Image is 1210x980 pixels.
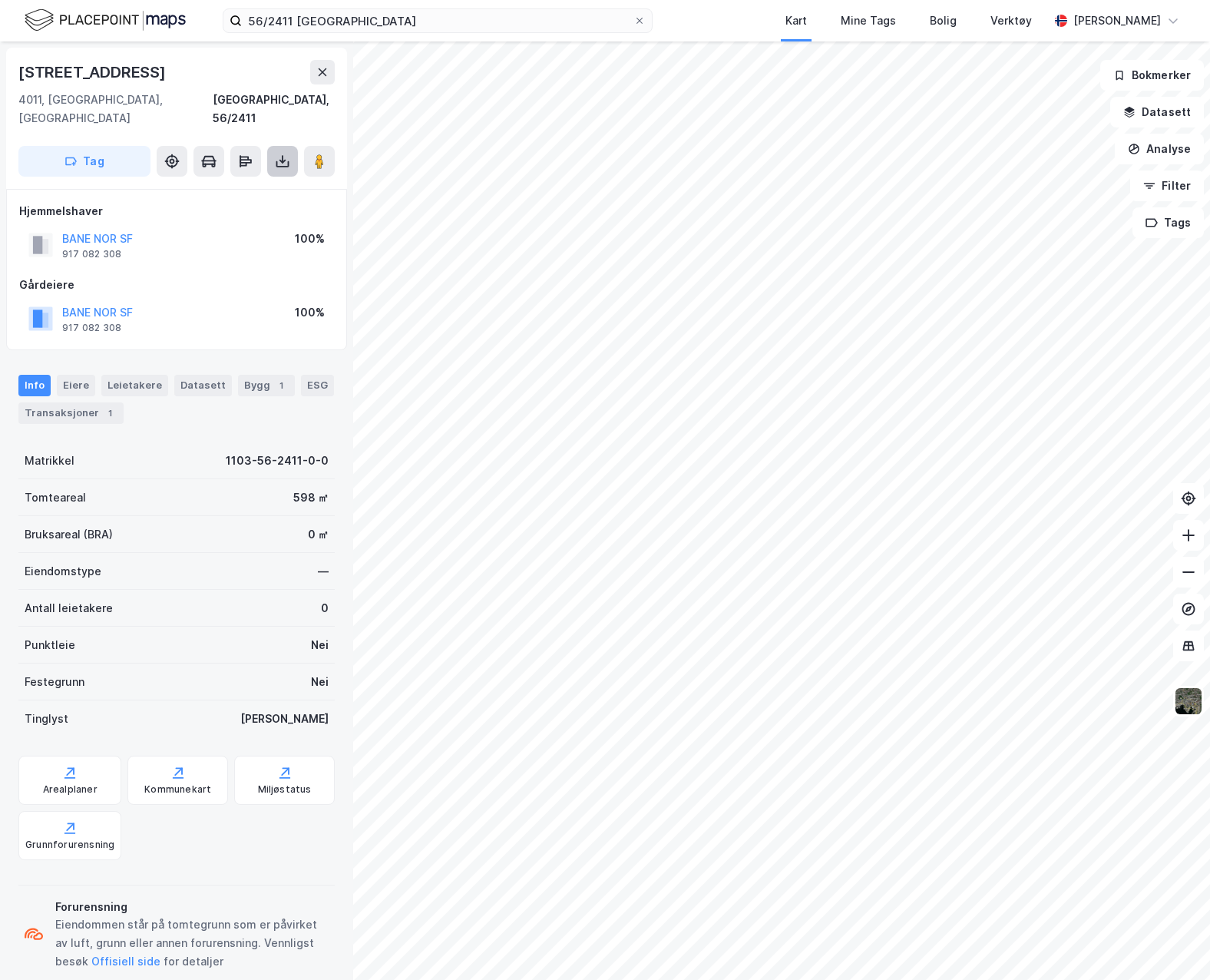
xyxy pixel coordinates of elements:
[990,12,1032,30] div: Verktøy
[240,710,329,728] div: [PERSON_NAME]
[273,378,289,393] div: 1
[311,636,329,654] div: Nei
[841,12,896,30] div: Mine Tags
[18,146,150,177] button: Tag
[1132,207,1204,238] button: Tags
[1073,12,1161,30] div: [PERSON_NAME]
[25,7,186,34] img: logo.f888ab2527a4732fd821a326f86c7f29.svg
[930,12,957,30] div: Bolig
[18,402,124,424] div: Transaksjoner
[1110,97,1204,127] button: Datasett
[18,375,51,396] div: Info
[25,525,113,544] div: Bruksareal (BRA)
[101,375,168,396] div: Leietakere
[174,375,232,396] div: Datasett
[1174,687,1203,716] img: 9k=
[62,248,121,260] div: 917 082 308
[57,375,95,396] div: Eiere
[226,452,329,470] div: 1103-56-2411-0-0
[238,375,295,396] div: Bygg
[295,230,325,248] div: 100%
[55,915,329,971] div: Eiendommen står på tomtegrunn som er påvirket av luft, grunn eller annen forurensning. Vennligst ...
[311,673,329,691] div: Nei
[43,783,98,796] div: Arealplaner
[18,60,169,84] div: [STREET_ADDRESS]
[1115,134,1204,164] button: Analyse
[1130,171,1204,201] button: Filter
[19,276,334,294] div: Gårdeiere
[18,91,213,127] div: 4011, [GEOGRAPHIC_DATA], [GEOGRAPHIC_DATA]
[318,562,329,581] div: —
[25,562,101,581] div: Eiendomstype
[321,599,329,617] div: 0
[308,525,329,544] div: 0 ㎡
[25,488,86,507] div: Tomteareal
[62,322,121,334] div: 917 082 308
[785,12,807,30] div: Kart
[25,599,113,617] div: Antall leietakere
[293,488,329,507] div: 598 ㎡
[25,452,74,470] div: Matrikkel
[213,91,335,127] div: [GEOGRAPHIC_DATA], 56/2411
[242,9,633,32] input: Søk på adresse, matrikkel, gårdeiere, leietakere eller personer
[25,839,114,851] div: Grunnforurensning
[144,783,211,796] div: Kommunekart
[1133,906,1210,980] iframe: Chat Widget
[55,898,329,916] div: Forurensning
[301,375,334,396] div: ESG
[102,406,117,421] div: 1
[19,202,334,220] div: Hjemmelshaver
[25,673,84,691] div: Festegrunn
[295,303,325,322] div: 100%
[25,636,75,654] div: Punktleie
[1100,60,1204,91] button: Bokmerker
[258,783,312,796] div: Miljøstatus
[25,710,68,728] div: Tinglyst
